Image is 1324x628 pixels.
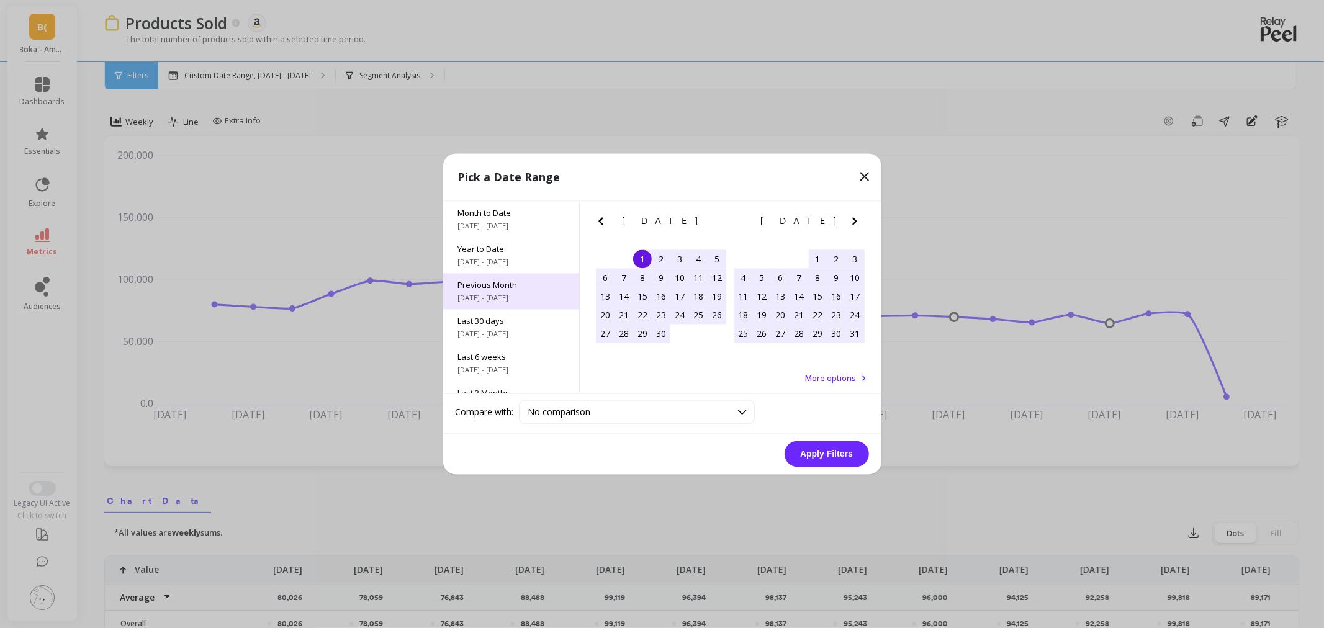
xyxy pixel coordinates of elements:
[622,217,700,227] span: [DATE]
[458,169,561,186] p: Pick a Date Range
[689,287,708,306] div: Choose Friday, April 18th, 2025
[772,325,790,343] div: Choose Tuesday, May 27th, 2025
[458,388,564,399] span: Last 3 Months
[709,214,729,234] button: Next Month
[806,373,857,384] span: More options
[458,258,564,267] span: [DATE] - [DATE]
[708,287,726,306] div: Choose Saturday, April 19th, 2025
[615,269,633,287] div: Choose Monday, April 7th, 2025
[670,287,689,306] div: Choose Thursday, April 17th, 2025
[708,306,726,325] div: Choose Saturday, April 26th, 2025
[827,287,846,306] div: Choose Friday, May 16th, 2025
[734,250,865,343] div: month 2025-05
[846,250,865,269] div: Choose Saturday, May 3rd, 2025
[458,366,564,375] span: [DATE] - [DATE]
[760,217,838,227] span: [DATE]
[846,325,865,343] div: Choose Saturday, May 31st, 2025
[633,250,652,269] div: Choose Tuesday, April 1st, 2025
[458,222,564,231] span: [DATE] - [DATE]
[847,214,867,234] button: Next Month
[753,287,772,306] div: Choose Monday, May 12th, 2025
[753,306,772,325] div: Choose Monday, May 19th, 2025
[652,306,670,325] div: Choose Wednesday, April 23rd, 2025
[652,269,670,287] div: Choose Wednesday, April 9th, 2025
[458,280,564,291] span: Previous Month
[596,250,726,343] div: month 2025-04
[670,269,689,287] div: Choose Thursday, April 10th, 2025
[596,306,615,325] div: Choose Sunday, April 20th, 2025
[827,269,846,287] div: Choose Friday, May 9th, 2025
[596,325,615,343] div: Choose Sunday, April 27th, 2025
[633,325,652,343] div: Choose Tuesday, April 29th, 2025
[633,306,652,325] div: Choose Tuesday, April 22nd, 2025
[652,250,670,269] div: Choose Wednesday, April 2nd, 2025
[708,269,726,287] div: Choose Saturday, April 12th, 2025
[458,208,564,219] span: Month to Date
[670,306,689,325] div: Choose Thursday, April 24th, 2025
[790,269,809,287] div: Choose Wednesday, May 7th, 2025
[790,306,809,325] div: Choose Wednesday, May 21st, 2025
[827,306,846,325] div: Choose Friday, May 23rd, 2025
[652,287,670,306] div: Choose Wednesday, April 16th, 2025
[846,287,865,306] div: Choose Saturday, May 17th, 2025
[458,330,564,339] span: [DATE] - [DATE]
[596,287,615,306] div: Choose Sunday, April 13th, 2025
[593,214,613,234] button: Previous Month
[846,269,865,287] div: Choose Saturday, May 10th, 2025
[633,287,652,306] div: Choose Tuesday, April 15th, 2025
[615,306,633,325] div: Choose Monday, April 21st, 2025
[772,269,790,287] div: Choose Tuesday, May 6th, 2025
[458,316,564,327] span: Last 30 days
[785,441,869,467] button: Apply Filters
[689,250,708,269] div: Choose Friday, April 4th, 2025
[809,269,827,287] div: Choose Thursday, May 8th, 2025
[708,250,726,269] div: Choose Saturday, April 5th, 2025
[731,214,751,234] button: Previous Month
[458,244,564,255] span: Year to Date
[753,325,772,343] div: Choose Monday, May 26th, 2025
[528,406,591,418] span: No comparison
[734,306,753,325] div: Choose Sunday, May 18th, 2025
[753,269,772,287] div: Choose Monday, May 5th, 2025
[790,325,809,343] div: Choose Wednesday, May 28th, 2025
[734,325,753,343] div: Choose Sunday, May 25th, 2025
[827,250,846,269] div: Choose Friday, May 2nd, 2025
[596,269,615,287] div: Choose Sunday, April 6th, 2025
[670,250,689,269] div: Choose Thursday, April 3rd, 2025
[846,306,865,325] div: Choose Saturday, May 24th, 2025
[458,294,564,303] span: [DATE] - [DATE]
[615,325,633,343] div: Choose Monday, April 28th, 2025
[633,269,652,287] div: Choose Tuesday, April 8th, 2025
[734,287,753,306] div: Choose Sunday, May 11th, 2025
[734,269,753,287] div: Choose Sunday, May 4th, 2025
[809,325,827,343] div: Choose Thursday, May 29th, 2025
[809,250,827,269] div: Choose Thursday, May 1st, 2025
[689,269,708,287] div: Choose Friday, April 11th, 2025
[809,287,827,306] div: Choose Thursday, May 15th, 2025
[458,352,564,363] span: Last 6 weeks
[615,287,633,306] div: Choose Monday, April 14th, 2025
[652,325,670,343] div: Choose Wednesday, April 30th, 2025
[790,287,809,306] div: Choose Wednesday, May 14th, 2025
[689,306,708,325] div: Choose Friday, April 25th, 2025
[827,325,846,343] div: Choose Friday, May 30th, 2025
[809,306,827,325] div: Choose Thursday, May 22nd, 2025
[456,406,514,418] label: Compare with:
[772,306,790,325] div: Choose Tuesday, May 20th, 2025
[772,287,790,306] div: Choose Tuesday, May 13th, 2025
